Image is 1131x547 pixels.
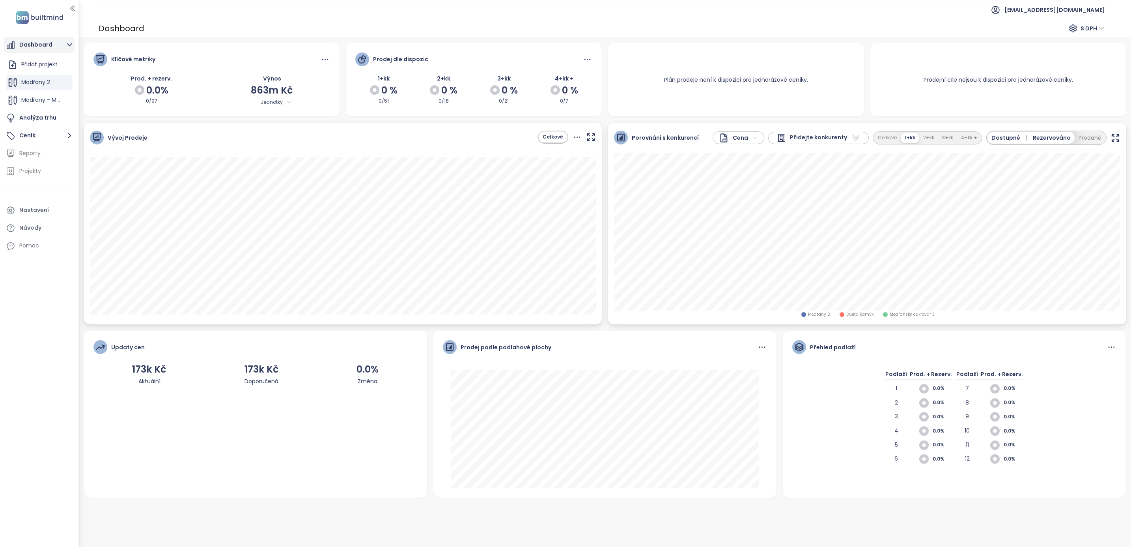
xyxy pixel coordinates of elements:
[885,398,907,412] div: 2
[1025,134,1027,142] span: |
[21,96,99,104] span: Modřany - Modřanské Břehy
[99,21,144,36] div: Dashboard
[6,75,73,90] div: Modřany 2
[111,343,145,352] div: Updaty cen
[956,398,978,412] div: 8
[933,399,952,407] span: 0.0%
[890,311,935,318] span: Modřanský cukrovar 3
[885,426,907,440] div: 4
[497,75,511,82] span: 3+kk
[719,133,748,143] div: Cena
[956,454,978,468] div: 12
[6,92,73,108] div: Modřany - Modřanské Břehy
[1004,385,1023,392] span: 0.0%
[956,412,978,426] div: 9
[885,454,907,468] div: 6
[244,377,279,386] div: Doporučená
[4,163,75,179] a: Projekty
[132,377,166,386] div: Aktuální
[956,370,978,384] div: Podlaží
[4,110,75,126] a: Analýza trhu
[437,75,450,82] span: 2+kk
[214,74,330,83] div: Výnos
[632,133,699,142] span: Porovnání s konkurencí
[251,84,293,97] span: 863m Kč
[956,426,978,440] div: 10
[132,362,166,377] div: 173k Kč
[19,241,39,251] div: Pomoc
[1004,0,1105,19] span: [EMAIL_ADDRESS][DOMAIN_NAME]
[808,311,830,318] span: Modřany 2
[1004,427,1023,435] span: 0.0%
[933,441,952,449] span: 0.0%
[885,412,907,426] div: 3
[19,148,41,158] div: Reporty
[1033,133,1071,142] span: Rezervováno
[356,362,379,377] div: 0.0%
[909,370,952,384] div: Prod. + Rezerv.
[19,223,41,233] div: Návody
[885,370,907,384] div: Podlaží
[356,377,379,386] div: Změna
[655,66,817,94] div: Plán prodeje není k dispozici pro jednorázové ceníky.
[19,113,56,123] div: Analýza trhu
[111,55,155,64] div: Klíčové metriky
[1075,132,1105,144] button: Prodané
[874,133,901,143] button: Celkově
[476,97,532,105] div: 0/21
[790,133,847,142] span: Přidejte konkurenty
[502,83,518,98] span: 0 %
[933,385,952,392] span: 0.0%
[933,455,952,463] span: 0.0%
[539,132,567,142] button: Celkově
[933,427,952,435] span: 0.0%
[416,97,472,105] div: 0/18
[13,9,65,26] img: logo
[19,205,49,215] div: Nastavení
[901,133,919,143] button: 1+kk
[108,133,147,142] span: Vývoj Prodeje
[21,60,58,69] div: Přidat projekt
[378,75,390,82] span: 1+kk
[6,57,73,73] div: Přidat projekt
[4,202,75,218] a: Nastavení
[355,97,412,105] div: 0/51
[4,128,75,144] button: Ceník
[21,78,50,86] span: Modřany 2
[251,98,293,107] span: Jednotky
[810,343,856,352] div: Přehled podlaží
[555,75,573,82] span: 4+kk +
[373,55,428,64] div: Prodej dle dispozic
[4,238,75,254] div: Pomoc
[93,97,210,105] div: 0/97
[1004,413,1023,421] span: 0.0%
[562,83,578,98] span: 0 %
[1004,455,1023,463] span: 0.0%
[991,133,1030,142] span: Dostupné
[536,97,592,105] div: 0/7
[19,166,41,176] div: Projekty
[1004,441,1023,449] span: 0.0%
[980,370,1023,384] div: Prod. + Rezerv.
[4,220,75,236] a: Návody
[938,133,957,143] button: 3+kk
[441,83,457,98] span: 0 %
[1081,22,1104,34] span: S DPH
[885,384,907,398] div: 1
[131,75,172,82] span: Prod. + rezerv.
[461,343,551,352] div: Prodej podle podlahové plochy
[933,413,952,421] span: 0.0%
[956,384,978,398] div: 7
[919,133,938,143] button: 2+kk
[244,362,279,377] div: 173k Kč
[885,440,907,455] div: 5
[1004,399,1023,407] span: 0.0%
[146,83,168,98] span: 0.0%
[914,66,1082,94] div: Prodejní cíle nejsou k dispozici pro jednorázové ceníky.
[846,311,873,318] span: Dueta Kamýk
[956,440,978,455] div: 11
[4,146,75,161] a: Reporty
[381,83,398,98] span: 0 %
